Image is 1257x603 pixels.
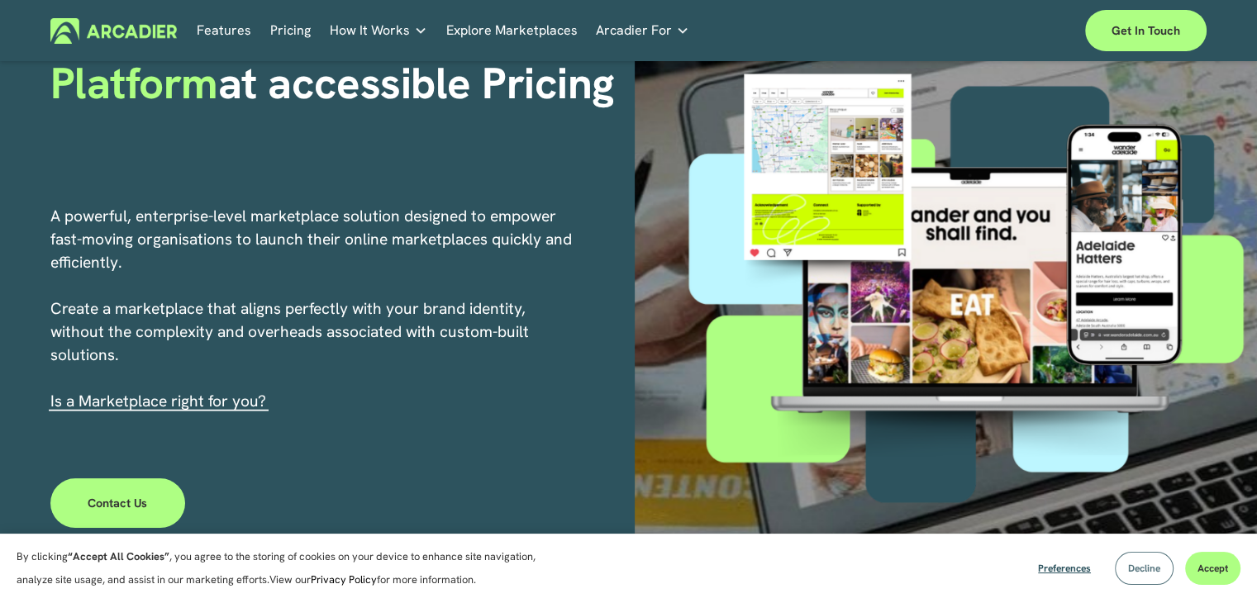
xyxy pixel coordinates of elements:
span: Arcadier For [596,19,672,42]
iframe: Chat Widget [1174,524,1257,603]
h1: An at accessible Pricing [50,6,623,109]
a: s a Marketplace right for you? [55,391,266,411]
span: I [50,391,266,411]
img: Arcadier [50,18,177,44]
a: Explore Marketplaces [446,18,578,44]
span: How It Works [330,19,410,42]
a: folder dropdown [330,18,427,44]
a: Pricing [270,18,311,44]
a: Contact Us [50,478,185,528]
a: Privacy Policy [311,572,377,586]
button: Decline [1115,552,1174,585]
strong: “Accept All Cookies” [68,549,169,563]
a: folder dropdown [596,18,689,44]
button: Preferences [1026,552,1103,585]
span: Preferences [1038,562,1091,575]
a: Get in touch [1085,10,1207,51]
a: Features [197,18,251,44]
p: A powerful, enterprise-level marketplace solution designed to empower fast-moving organisations t... [50,205,574,413]
p: By clicking , you agree to the storing of cookies on your device to enhance site navigation, anal... [17,545,554,591]
span: Decline [1128,562,1160,575]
